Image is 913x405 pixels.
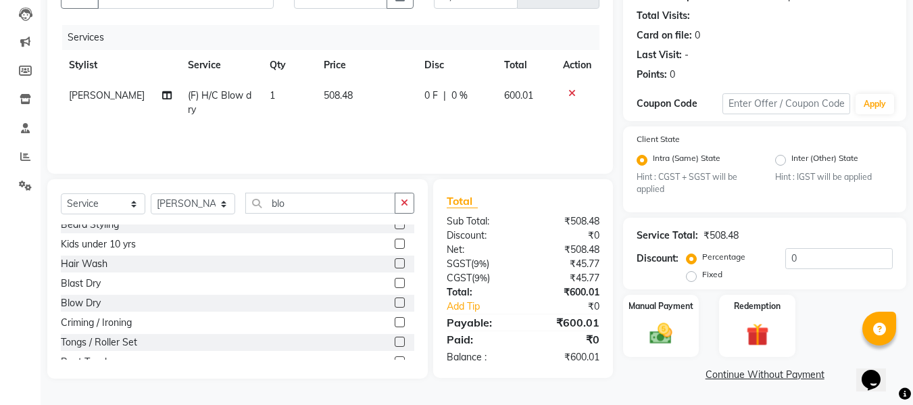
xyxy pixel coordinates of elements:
input: Search or Scan [245,193,395,214]
div: Total Visits: [637,9,690,23]
small: Hint : CGST + SGST will be applied [637,171,754,196]
a: Continue Without Payment [626,368,904,382]
div: ₹45.77 [523,271,610,285]
div: ₹0 [538,300,610,314]
div: Tongs / Roller Set [61,335,137,350]
div: ( ) [437,257,523,271]
label: Client State [637,133,680,145]
div: ( ) [437,271,523,285]
div: Blast Dry [61,277,101,291]
span: SGST [447,258,471,270]
div: Sub Total: [437,214,523,229]
span: Total [447,194,478,208]
div: Beard Styling [61,218,119,232]
label: Intra (Same) State [653,152,720,168]
th: Disc [416,50,495,80]
label: Fixed [702,268,722,281]
button: Apply [856,94,894,114]
div: ₹0 [523,331,610,348]
div: ₹45.77 [523,257,610,271]
span: [PERSON_NAME] [69,89,145,101]
th: Action [555,50,599,80]
th: Stylist [61,50,180,80]
th: Total [496,50,556,80]
a: Add Tip [437,300,537,314]
div: - [685,48,689,62]
div: ₹600.01 [523,314,610,331]
div: Root Touch up [61,355,124,369]
div: Kids under 10 yrs [61,237,136,252]
div: ₹508.48 [523,214,610,229]
img: _gift.svg [739,320,776,348]
iframe: chat widget [856,351,899,391]
div: Balance : [437,350,523,364]
div: ₹0 [523,229,610,243]
div: Net: [437,243,523,257]
th: Qty [262,50,316,80]
div: Payable: [437,314,523,331]
span: 508.48 [324,89,353,101]
div: Discount: [637,252,678,266]
label: Manual Payment [628,300,693,312]
label: Inter (Other) State [791,152,858,168]
span: 0 % [451,89,468,103]
div: Services [62,25,610,50]
label: Redemption [734,300,781,312]
div: Service Total: [637,229,698,243]
div: Blow Dry [61,296,101,310]
span: CGST [447,272,472,284]
th: Service [180,50,262,80]
div: Discount: [437,229,523,243]
span: 0 F [424,89,438,103]
div: Criming / Ironing [61,316,132,330]
span: 600.01 [504,89,533,101]
div: Total: [437,285,523,300]
small: Hint : IGST will be applied [775,171,893,183]
div: ₹600.01 [523,350,610,364]
div: Coupon Code [637,97,722,111]
div: Card on file: [637,28,692,43]
span: 9% [474,258,487,269]
div: 0 [695,28,700,43]
div: ₹600.01 [523,285,610,300]
span: 1 [270,89,275,101]
input: Enter Offer / Coupon Code [722,93,850,114]
span: (F) H/C Blow dry [188,89,251,116]
div: Paid: [437,331,523,348]
label: Percentage [702,251,745,263]
span: | [443,89,446,103]
div: ₹508.48 [523,243,610,257]
div: Points: [637,68,667,82]
img: _cash.svg [643,320,679,346]
div: Last Visit: [637,48,682,62]
th: Price [316,50,417,80]
div: ₹508.48 [704,229,739,243]
div: 0 [670,68,675,82]
div: Hair Wash [61,257,107,271]
span: 9% [474,272,487,283]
